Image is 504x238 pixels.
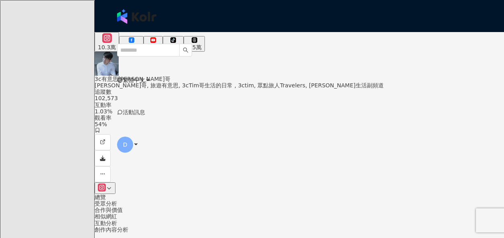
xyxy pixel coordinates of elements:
[123,140,128,149] span: D
[95,76,504,82] div: 3c有意思[PERSON_NAME]哥
[95,213,504,220] div: 相似網紅
[95,226,504,233] div: 創作內容分析
[95,95,118,101] span: 102,573
[95,220,504,226] div: 互動分析
[123,109,145,115] span: 活動訊息
[119,36,144,52] button: 43.1萬
[95,121,107,127] span: 54%
[95,108,112,115] span: 1.03%
[95,115,504,121] div: 觀看率
[95,194,504,200] div: 總覽
[95,102,504,108] div: 互動率
[95,207,504,213] div: 合作與價值
[184,36,204,52] button: 4.5萬
[117,9,156,24] img: logo
[183,47,188,53] span: search
[144,36,163,52] button: 97萬
[98,44,116,50] div: 10.3萬
[95,52,119,76] img: KOL Avatar
[95,32,119,52] button: 10.3萬
[187,44,201,50] div: 4.5萬
[163,36,184,52] button: 6.7萬
[95,82,384,89] span: [PERSON_NAME]哥, 旅遊有意思, 3cTim哥生活的日常 , 3ctim, 眾點旅人Travelers, [PERSON_NAME]生活副頻道
[95,200,504,207] div: 受眾分析
[95,89,504,95] div: 追蹤數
